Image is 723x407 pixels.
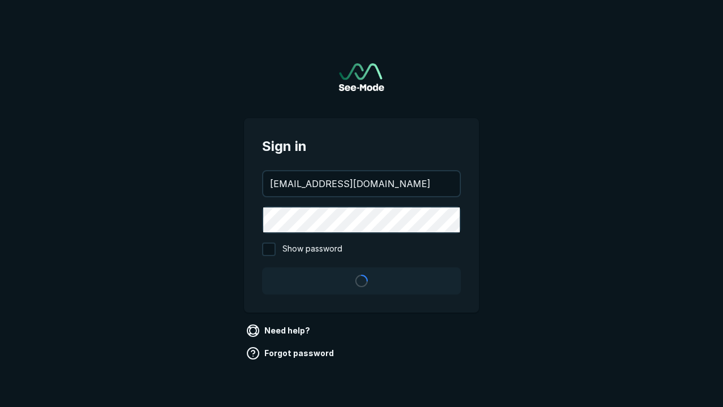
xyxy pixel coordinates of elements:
a: Forgot password [244,344,338,362]
img: See-Mode Logo [339,63,384,91]
a: Go to sign in [339,63,384,91]
input: your@email.com [263,171,460,196]
span: Sign in [262,136,461,157]
a: Need help? [244,322,315,340]
span: Show password [282,243,342,256]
